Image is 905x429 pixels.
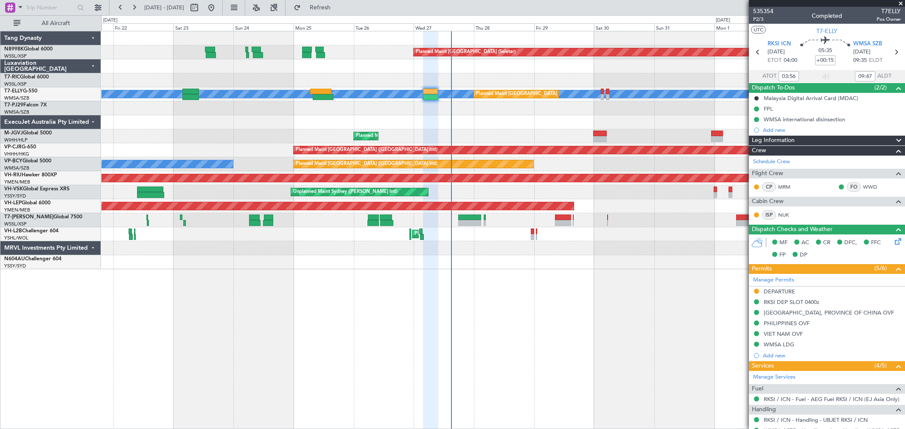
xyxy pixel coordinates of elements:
[4,221,27,227] a: WSSL/XSP
[4,145,36,150] a: VP-CJRG-650
[4,53,27,59] a: WSSL/XSP
[4,228,22,234] span: VH-L2B
[779,239,787,247] span: MF
[764,396,899,403] a: RKSI / ICN - Fuel - AEG Fuel RKSI / ICN (EJ Asia Only)
[534,23,594,31] div: Fri 29
[4,263,26,269] a: YSSY/SYD
[768,56,782,65] span: ETOT
[4,207,30,213] a: YMEN/MEB
[4,187,23,192] span: VH-VSK
[4,89,23,94] span: T7-ELLY
[751,26,766,33] button: UTC
[233,23,294,31] div: Sun 24
[752,361,774,371] span: Services
[4,214,82,220] a: T7-[PERSON_NAME]Global 7500
[874,361,887,370] span: (4/5)
[4,151,29,157] a: VHHH/HKG
[4,47,24,52] span: N8998K
[354,23,414,31] div: Tue 26
[103,17,118,24] div: [DATE]
[762,182,776,192] div: CP
[855,71,875,81] input: --:--
[764,416,868,423] a: RKSI / ICN - Handling - UBJET RKSI / ICN
[869,56,883,65] span: ELDT
[823,239,830,247] span: CR
[303,5,338,11] span: Refresh
[752,197,784,206] span: Cabin Crew
[4,201,50,206] a: VH-LEPGlobal 6000
[877,7,901,16] span: T7ELLY
[296,144,437,156] div: Planned Maint [GEOGRAPHIC_DATA] ([GEOGRAPHIC_DATA] Intl)
[764,341,794,348] div: WMSA LDG
[764,309,894,316] div: [GEOGRAPHIC_DATA], PROVINCE OF CHINA OVF
[4,75,49,80] a: T7-RICGlobal 6000
[764,298,819,306] div: RKSI DEP SLOT 0400z
[844,239,857,247] span: DFC,
[474,23,534,31] div: Thu 28
[594,23,654,31] div: Sat 30
[476,88,674,100] div: Planned Maint [GEOGRAPHIC_DATA] (Sultan [PERSON_NAME] [PERSON_NAME] - Subang)
[4,165,29,171] a: WMSA/SZB
[4,173,57,178] a: VH-RIUHawker 800XP
[4,95,29,101] a: WMSA/SZB
[853,56,867,65] span: 09:35
[753,16,773,23] span: P2/3
[847,182,861,192] div: FO
[356,130,462,142] div: Planned Maint [GEOGRAPHIC_DATA] (Halim Intl)
[753,373,796,382] a: Manage Services
[753,7,773,16] span: 535354
[415,228,513,240] div: Planned Maint Sydney ([PERSON_NAME] Intl)
[4,201,22,206] span: VH-LEP
[764,288,795,295] div: DEPARTURE
[764,116,845,123] div: WMSA international disinsection
[174,23,234,31] div: Sat 23
[4,81,27,87] a: WSSL/XSP
[874,264,887,273] span: (5/6)
[22,20,90,26] span: All Aircraft
[296,158,437,170] div: Planned Maint [GEOGRAPHIC_DATA] ([GEOGRAPHIC_DATA] Intl)
[752,405,776,415] span: Handling
[26,1,75,14] input: Trip Number
[752,384,763,394] span: Fuel
[290,1,341,14] button: Refresh
[764,330,803,337] div: VIET NAM OVF
[853,48,871,56] span: [DATE]
[816,27,838,36] span: T7-ELLY
[752,169,783,178] span: Flight Crew
[414,23,474,31] div: Wed 27
[416,46,516,58] div: Planned Maint [GEOGRAPHIC_DATA] (Seletar)
[801,239,809,247] span: AC
[779,71,799,81] input: --:--
[752,136,795,145] span: Leg Information
[764,105,773,112] div: FPL
[294,23,354,31] div: Mon 25
[753,158,790,166] a: Schedule Crew
[778,183,797,191] a: MRM
[763,126,901,134] div: Add new
[144,4,184,11] span: [DATE] - [DATE]
[871,239,881,247] span: FFC
[4,137,28,143] a: WIHH/HLP
[113,23,174,31] div: Fri 22
[762,72,776,81] span: ATOT
[293,186,398,198] div: Unplanned Maint Sydney ([PERSON_NAME] Intl)
[4,145,22,150] span: VP-CJR
[4,89,37,94] a: T7-ELLYG-550
[764,320,810,327] div: PHILIPPINES OVF
[853,40,882,48] span: WMSA SZB
[768,40,791,48] span: RKSI ICN
[4,214,53,220] span: T7-[PERSON_NAME]
[654,23,714,31] div: Sun 31
[4,256,25,262] span: N604AU
[4,193,26,199] a: YSSY/SYD
[4,159,51,164] a: VP-BCYGlobal 5000
[4,173,22,178] span: VH-RIU
[4,103,47,108] a: T7-PJ29Falcon 7X
[4,103,23,108] span: T7-PJ29
[716,17,730,24] div: [DATE]
[752,225,832,234] span: Dispatch Checks and Weather
[762,210,776,220] div: ISP
[877,16,901,23] span: Pos Owner
[784,56,797,65] span: 04:00
[4,131,23,136] span: M-JGVJ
